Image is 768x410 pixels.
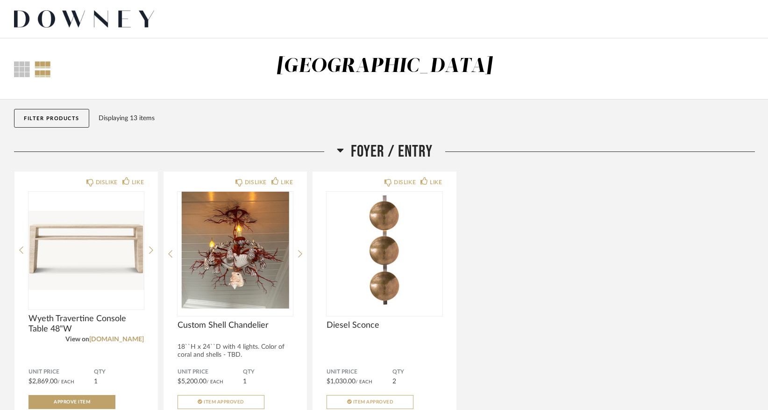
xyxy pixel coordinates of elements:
div: DISLIKE [96,178,118,187]
span: / Each [57,380,74,384]
div: 0 [178,192,293,309]
span: QTY [392,368,442,376]
span: / Each [206,380,223,384]
span: $5,200.00 [178,378,206,385]
span: QTY [94,368,144,376]
div: LIKE [430,178,442,187]
span: Unit Price [28,368,94,376]
button: Approve Item [28,395,115,409]
span: Unit Price [178,368,243,376]
div: LIKE [281,178,293,187]
div: Displaying 13 items [99,113,751,123]
span: Item Approved [353,400,394,404]
img: 9533fd8b-ef45-4c0c-82f3-afe78749b34f.png [14,0,154,38]
span: $1,030.00 [327,378,356,385]
a: [DOMAIN_NAME] [89,336,144,343]
span: Custom Shell Chandelier [178,320,293,331]
button: Item Approved [327,395,413,409]
span: Diesel Sconce [327,320,442,331]
img: undefined [28,192,144,309]
div: DISLIKE [394,178,416,187]
span: View on [65,336,89,343]
span: $2,869.00 [28,378,57,385]
div: LIKE [132,178,144,187]
button: Filter Products [14,109,89,128]
span: Unit Price [327,368,392,376]
div: 18``H x 24``D with 4 lights. Color of coral and shells - TBD. [178,343,293,359]
span: Approve Item [54,400,90,404]
span: Wyeth Travertine Console Table 48"W [28,314,144,334]
span: 2 [392,378,396,385]
span: 1 [94,378,98,385]
div: 0 [327,192,442,309]
img: undefined [178,192,293,309]
span: Item Approved [204,400,244,404]
span: QTY [243,368,293,376]
button: Item Approved [178,395,264,409]
span: Foyer / Entry [351,142,433,162]
span: 1 [243,378,247,385]
span: / Each [356,380,372,384]
div: DISLIKE [245,178,267,187]
img: undefined [327,192,442,309]
div: [GEOGRAPHIC_DATA] [276,57,492,76]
